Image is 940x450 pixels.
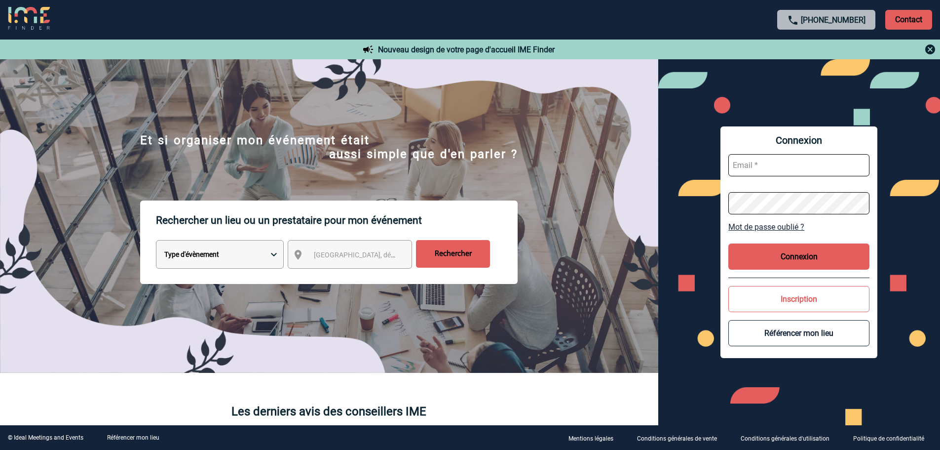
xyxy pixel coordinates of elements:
button: Référencer mon lieu [728,320,869,346]
input: Rechercher [416,240,490,268]
a: Conditions générales de vente [629,433,733,443]
p: Contact [885,10,932,30]
a: Référencer mon lieu [107,434,159,441]
p: Conditions générales de vente [637,435,717,442]
span: Connexion [728,134,869,146]
a: Mot de passe oublié ? [728,222,869,232]
button: Inscription [728,286,869,312]
button: Connexion [728,244,869,270]
p: Politique de confidentialité [853,435,924,442]
img: call-24-px.png [787,14,799,26]
input: Email * [728,154,869,176]
a: Conditions générales d'utilisation [733,433,845,443]
p: Conditions générales d'utilisation [741,435,829,442]
p: Mentions légales [568,435,613,442]
div: © Ideal Meetings and Events [8,434,83,441]
a: [PHONE_NUMBER] [801,15,865,25]
a: Mentions légales [561,433,629,443]
span: [GEOGRAPHIC_DATA], département, région... [314,251,451,259]
p: Rechercher un lieu ou un prestataire pour mon événement [156,201,518,240]
a: Politique de confidentialité [845,433,940,443]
